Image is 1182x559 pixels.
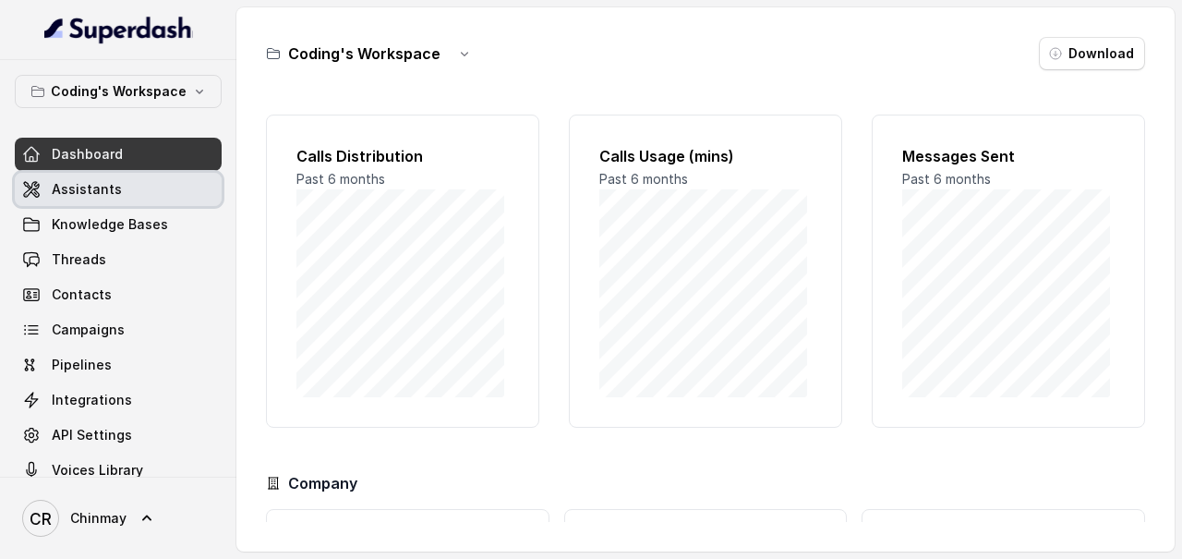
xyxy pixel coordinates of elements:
text: CR [30,509,52,529]
a: Contacts [15,278,222,311]
h2: Messages Sent [902,145,1115,167]
button: Coding's Workspace [15,75,222,108]
h3: Company [288,472,357,494]
a: Pipelines [15,348,222,382]
img: light.svg [44,15,193,44]
a: Knowledge Bases [15,208,222,241]
span: Dashboard [52,145,123,164]
span: Past 6 months [599,171,688,187]
a: API Settings [15,419,222,452]
span: Voices Library [52,461,143,480]
span: Knowledge Bases [52,215,168,234]
span: Campaigns [52,321,125,339]
a: Assistants [15,173,222,206]
a: Campaigns [15,313,222,346]
a: Chinmay [15,492,222,544]
p: Coding's Workspace [51,80,187,103]
a: Threads [15,243,222,276]
span: Chinmay [70,509,127,528]
h2: Calls Distribution [296,145,509,167]
a: Integrations [15,383,222,417]
a: Voices Library [15,454,222,487]
span: Contacts [52,286,112,304]
span: Threads [52,250,106,269]
span: Assistants [52,180,122,199]
a: Dashboard [15,138,222,171]
h3: Coding's Workspace [288,43,440,65]
span: Integrations [52,391,132,409]
span: Past 6 months [296,171,385,187]
span: API Settings [52,426,132,444]
span: Pipelines [52,356,112,374]
span: Past 6 months [902,171,991,187]
button: Download [1039,37,1145,70]
h2: Calls Usage (mins) [599,145,812,167]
